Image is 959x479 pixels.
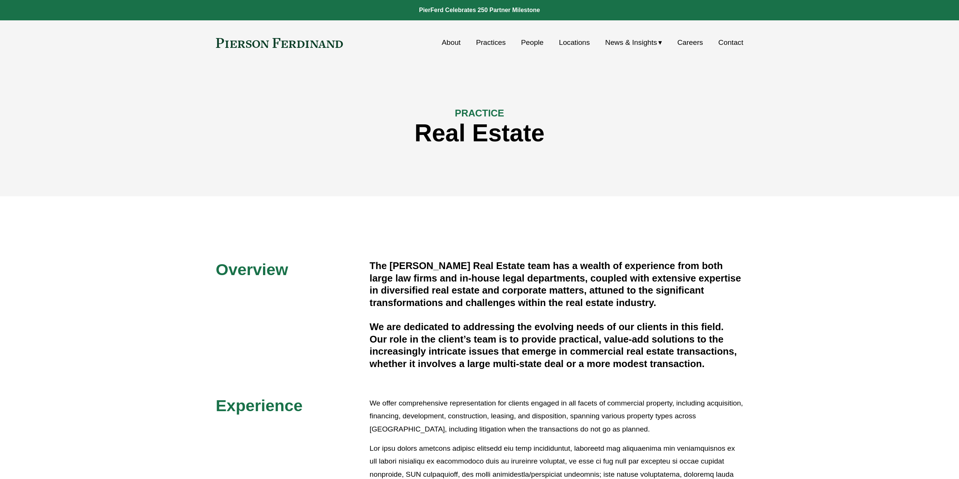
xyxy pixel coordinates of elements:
a: folder dropdown [605,35,662,50]
a: People [521,35,544,50]
a: About [442,35,460,50]
a: Contact [718,35,743,50]
a: Careers [677,35,703,50]
a: Locations [559,35,590,50]
span: Overview [216,260,288,279]
h1: Real Estate [216,119,743,147]
span: Experience [216,396,303,415]
span: PRACTICE [455,108,504,118]
h4: The [PERSON_NAME] Real Estate team has a wealth of experience from both large law firms and in-ho... [370,260,743,309]
span: News & Insights [605,36,657,49]
h4: We are dedicated to addressing the evolving needs of our clients in this field. Our role in the c... [370,321,743,370]
a: Practices [476,35,506,50]
p: We offer comprehensive representation for clients engaged in all facets of commercial property, i... [370,397,743,436]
